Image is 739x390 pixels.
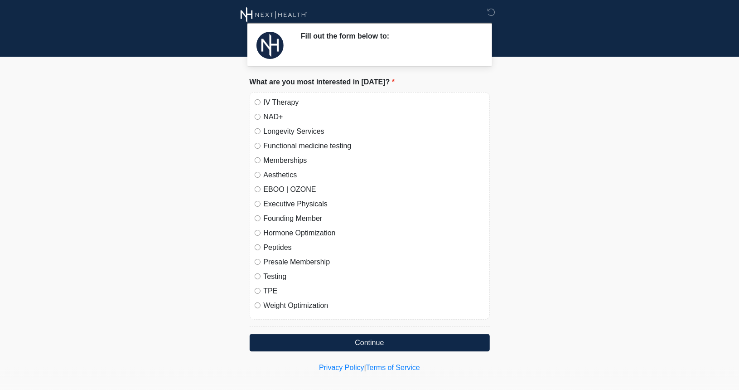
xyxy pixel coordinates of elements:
button: Continue [250,334,490,351]
label: Founding Member [264,213,485,224]
label: Functional medicine testing [264,141,485,151]
input: Presale Membership [255,259,261,265]
a: | [364,364,366,371]
input: TPE [255,288,261,294]
label: Peptides [264,242,485,253]
input: Memberships [255,157,261,163]
label: Testing [264,271,485,282]
input: Hormone Optimization [255,230,261,236]
label: Longevity Services [264,126,485,137]
input: EBOO | OZONE [255,186,261,192]
label: Weight Optimization [264,300,485,311]
input: NAD+ [255,114,261,120]
label: NAD+ [264,112,485,122]
label: Presale Membership [264,257,485,268]
label: EBOO | OZONE [264,184,485,195]
label: TPE [264,286,485,297]
label: Executive Physicals [264,199,485,210]
input: Weight Optimization [255,302,261,308]
label: IV Therapy [264,97,485,108]
input: Testing [255,273,261,279]
input: Longevity Services [255,128,261,134]
input: Aesthetics [255,172,261,178]
a: Privacy Policy [319,364,364,371]
input: Peptides [255,244,261,250]
input: Founding Member [255,215,261,221]
a: Terms of Service [366,364,420,371]
h2: Fill out the form below to: [301,32,476,40]
img: Next Health Wellness Logo [241,7,307,23]
input: Executive Physicals [255,201,261,207]
input: IV Therapy [255,99,261,105]
label: Hormone Optimization [264,228,485,239]
input: Functional medicine testing [255,143,261,149]
label: What are you most interested in [DATE]? [250,77,395,88]
label: Aesthetics [264,170,485,180]
label: Memberships [264,155,485,166]
img: Agent Avatar [256,32,284,59]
